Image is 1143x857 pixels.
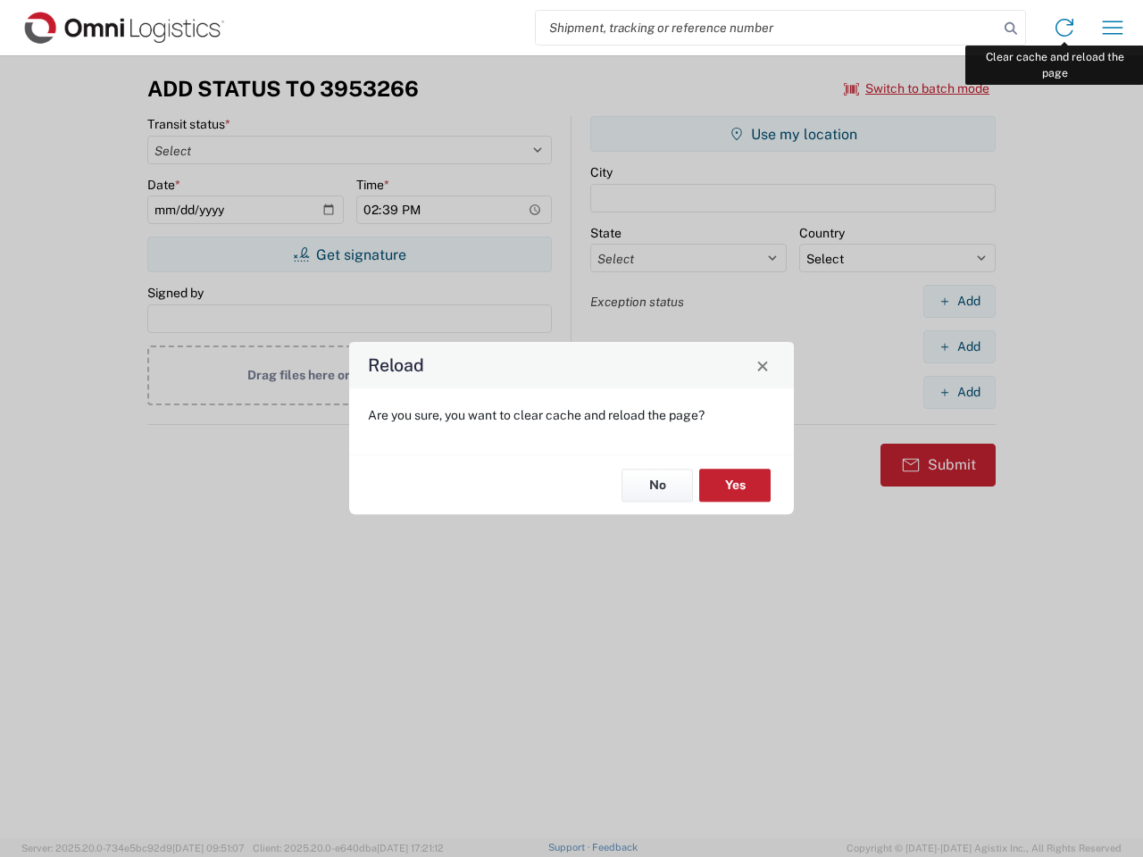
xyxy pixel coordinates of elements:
button: Close [750,353,775,378]
button: Yes [699,469,771,502]
input: Shipment, tracking or reference number [536,11,998,45]
p: Are you sure, you want to clear cache and reload the page? [368,407,775,423]
h4: Reload [368,353,424,379]
button: No [622,469,693,502]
